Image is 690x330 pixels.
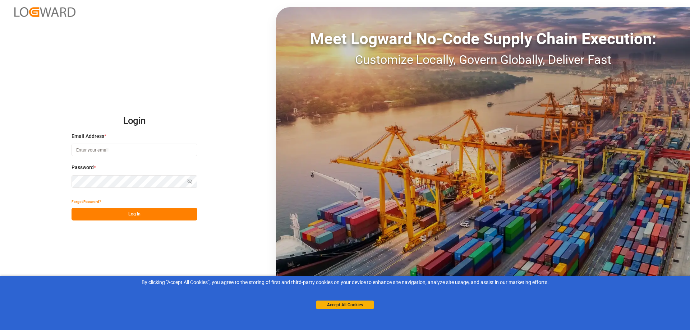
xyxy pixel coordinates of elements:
div: By clicking "Accept All Cookies”, you agree to the storing of first and third-party cookies on yo... [5,279,685,286]
input: Enter your email [72,144,197,156]
button: Accept All Cookies [316,301,374,309]
h2: Login [72,110,197,133]
button: Log In [72,208,197,220]
button: Forgot Password? [72,195,101,208]
div: Customize Locally, Govern Globally, Deliver Fast [276,51,690,69]
span: Password [72,164,94,171]
span: Email Address [72,133,104,140]
div: Meet Logward No-Code Supply Chain Execution: [276,27,690,51]
img: Logward_new_orange.png [14,7,75,17]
